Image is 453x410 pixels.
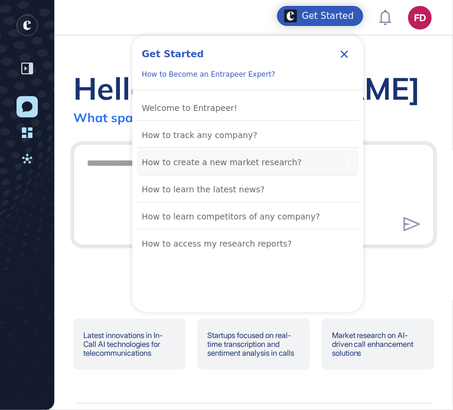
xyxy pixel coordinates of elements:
[284,9,297,22] img: launcher-image-alternative-text
[132,35,363,312] div: Checklist Container
[142,47,204,61] div: Get Started
[142,128,258,142] div: How to track any company?
[322,319,434,370] div: Market research on AI-driven call enhancement solutions
[73,319,185,370] div: Latest innovations in In-Call AI technologies for telecommunications
[335,45,354,64] div: Close Checklist
[17,15,38,36] div: entrapeer-logo
[142,68,275,80] div: How to Become an Entrapeer Expert?
[197,319,309,370] div: Startups focused on real-time transcription and sentiment analysis in calls
[277,6,363,26] div: Open Get Started checklist
[408,6,432,29] button: FD
[73,69,420,107] div: Hello, [PERSON_NAME]
[132,90,363,302] div: Checklist items
[302,10,354,22] div: Get Started
[142,155,302,169] div: How to create a new market research?
[142,101,237,115] div: Welcome to Entrapeer!
[142,182,265,196] div: How to learn the latest news?
[142,237,292,251] div: How to access my research reports?
[73,110,281,125] div: What sparks your interest [DATE]?
[142,209,320,224] div: How to learn competitors of any company?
